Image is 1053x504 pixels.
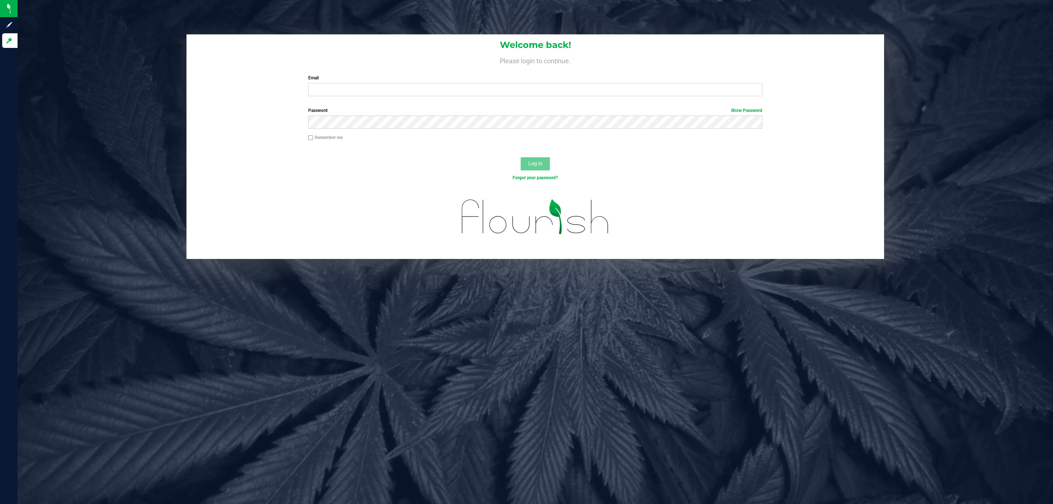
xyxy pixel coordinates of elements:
[308,75,762,81] label: Email
[5,21,13,29] inline-svg: Sign up
[5,37,13,44] inline-svg: Log in
[186,40,884,50] h1: Welcome back!
[308,134,343,141] label: Remember me
[521,157,550,170] button: Log In
[448,189,623,245] img: flourish_logo.svg
[186,56,884,64] h4: Please login to continue.
[513,175,558,180] a: Forgot your password?
[528,161,543,166] span: Log In
[308,135,313,140] input: Remember me
[308,108,328,113] span: Password
[731,108,762,113] a: Show Password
